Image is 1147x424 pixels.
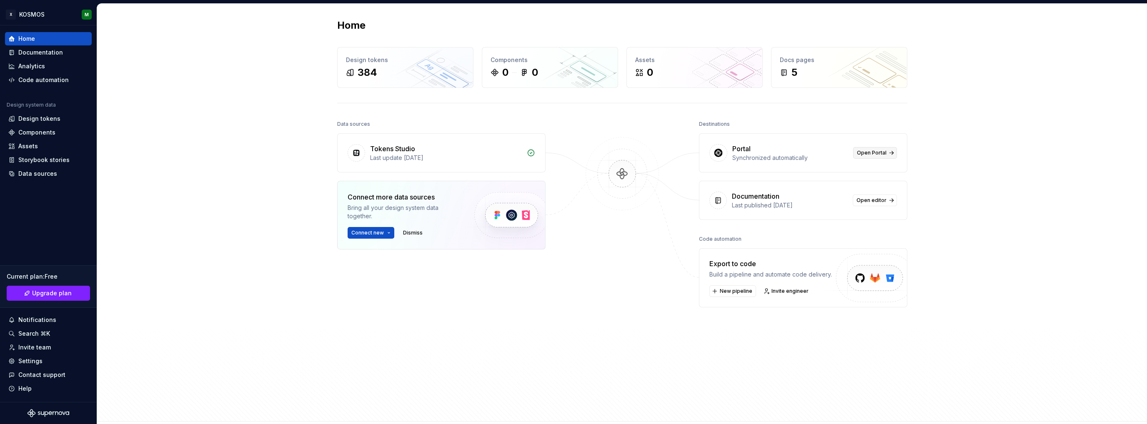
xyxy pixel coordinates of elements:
div: Analytics [18,62,45,70]
button: Connect new [348,227,394,239]
div: Contact support [18,371,65,379]
a: Analytics [5,60,92,73]
span: Upgrade plan [32,289,72,297]
div: Bring all your design system data together. [348,204,460,220]
a: Docs pages5 [771,47,907,88]
button: Search ⌘K [5,327,92,340]
div: Connect more data sources [348,192,460,202]
div: Help [18,384,32,393]
div: Last update [DATE] [370,154,522,162]
div: 5 [791,66,797,79]
div: Design tokens [346,56,465,64]
a: Assets [5,140,92,153]
div: Notifications [18,316,56,324]
div: Assets [18,142,38,150]
div: Data sources [18,170,57,178]
div: Design system data [7,102,56,108]
div: Docs pages [780,56,899,64]
div: Documentation [732,191,779,201]
div: Current plan : Free [7,272,90,281]
div: Code automation [18,76,69,84]
button: Notifications [5,313,92,327]
div: Components [18,128,55,137]
button: Contact support [5,368,92,382]
button: Help [5,382,92,395]
div: 0 [532,66,538,79]
span: Open editor [856,197,887,204]
a: Assets0 [626,47,763,88]
div: Storybook stories [18,156,70,164]
button: New pipeline [709,285,756,297]
button: XKOSMOSM [2,5,95,23]
div: Design tokens [18,115,60,123]
div: KOSMOS [19,10,45,19]
div: Settings [18,357,43,365]
div: Components [491,56,609,64]
div: 0 [647,66,653,79]
a: Storybook stories [5,153,92,167]
span: Connect new [351,229,384,236]
a: Open editor [853,195,897,206]
a: Open Portal [853,147,897,159]
div: Home [18,35,35,43]
a: Home [5,32,92,45]
a: Data sources [5,167,92,180]
div: 0 [502,66,508,79]
a: Documentation [5,46,92,59]
a: Settings [5,354,92,368]
div: Assets [635,56,754,64]
a: Components00 [482,47,618,88]
a: Invite team [5,341,92,354]
div: Documentation [18,48,63,57]
a: Upgrade plan [7,286,90,301]
div: Portal [732,144,751,154]
div: Destinations [699,118,730,130]
span: Dismiss [403,229,423,236]
a: Components [5,126,92,139]
h2: Home [337,19,366,32]
a: Invite engineer [761,285,812,297]
span: Open Portal [857,150,887,156]
a: Tokens StudioLast update [DATE] [337,133,546,172]
div: Synchronized automatically [732,154,848,162]
div: Invite team [18,343,51,352]
div: X [6,10,16,20]
div: Data sources [337,118,370,130]
div: Export to code [709,259,832,269]
button: Dismiss [399,227,426,239]
div: Code automation [699,233,741,245]
div: Last published [DATE] [732,201,848,210]
div: Search ⌘K [18,329,50,338]
span: New pipeline [720,288,752,294]
div: M [85,11,89,18]
div: 384 [358,66,377,79]
div: Tokens Studio [370,144,415,154]
a: Code automation [5,73,92,87]
div: Build a pipeline and automate code delivery. [709,270,832,279]
span: Invite engineer [771,288,809,294]
a: Design tokens [5,112,92,125]
svg: Supernova Logo [28,409,69,417]
a: Design tokens384 [337,47,473,88]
